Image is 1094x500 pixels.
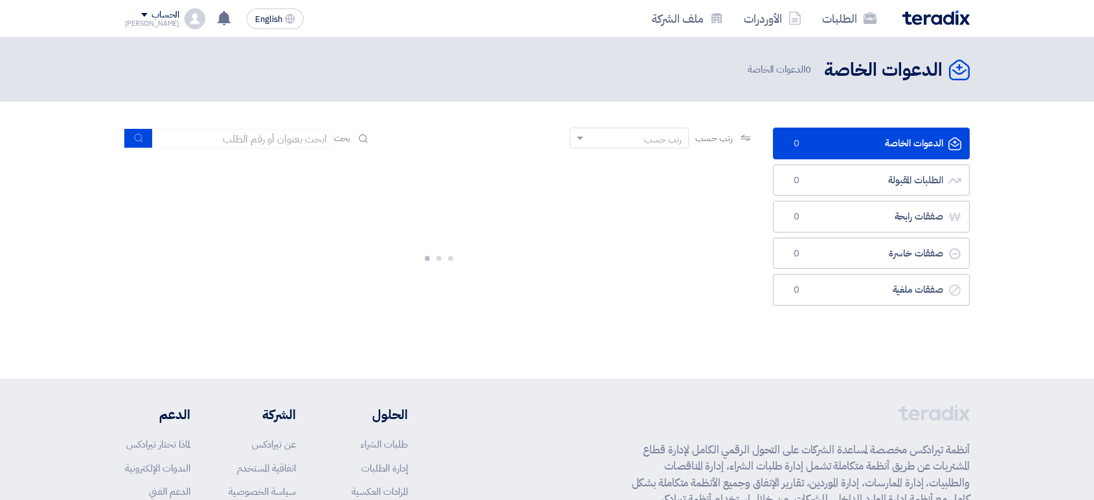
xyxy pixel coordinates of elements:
button: English [247,8,304,29]
img: Teradix logo [902,10,970,25]
span: رتب حسب [695,131,732,145]
a: الندوات الإلكترونية [125,461,190,475]
span: الدعوات الخاصة [748,62,814,77]
a: صفقات رابحة0 [773,201,970,233]
li: الشركة [229,405,296,424]
span: English [255,15,282,24]
div: الحساب [151,10,179,21]
h2: الدعوات الخاصة [824,58,943,83]
input: ابحث بعنوان أو رقم الطلب [153,129,334,148]
a: سياسة الخصوصية [229,484,296,499]
span: 0 [789,284,805,297]
span: 0 [789,247,805,260]
a: الطلبات المقبولة0 [773,165,970,196]
li: الحلول [335,405,408,424]
a: الطلبات [812,3,887,34]
div: [PERSON_NAME] [125,20,180,27]
span: بحث [334,131,351,145]
a: صفقات ملغية0 [773,274,970,306]
a: لماذا تختار تيرادكس [126,437,190,451]
a: عن تيرادكس [252,437,296,451]
a: إدارة الطلبات [361,461,408,475]
a: اتفاقية المستخدم [237,461,296,475]
a: طلبات الشراء [361,437,408,451]
div: رتب حسب [644,133,682,146]
span: 0 [805,62,811,76]
span: 0 [789,137,805,150]
span: 0 [789,210,805,223]
a: المزادات العكسية [352,484,408,499]
a: الدعم الفني [149,484,190,499]
a: الدعوات الخاصة0 [773,128,970,159]
a: صفقات خاسرة0 [773,238,970,269]
a: الأوردرات [733,3,812,34]
a: ملف الشركة [642,3,733,34]
span: 0 [789,174,805,187]
img: profile_test.png [184,8,205,29]
li: الدعم [125,405,190,424]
